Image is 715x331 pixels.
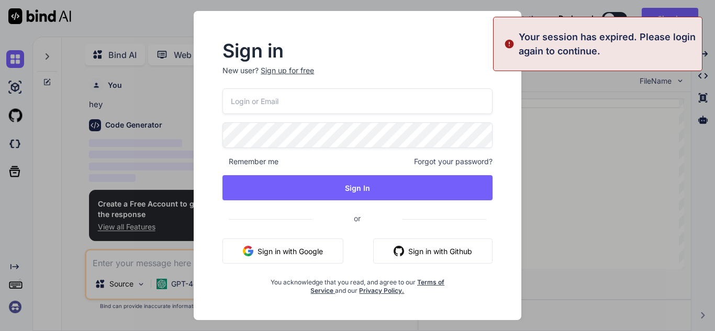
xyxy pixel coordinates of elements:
div: You acknowledge that you read, and agree to our and our [267,272,448,295]
input: Login or Email [222,88,493,114]
div: Sign up for free [261,65,314,76]
p: New user? [222,65,493,88]
img: google [243,246,253,256]
h2: Sign in [222,42,493,59]
img: github [394,246,404,256]
button: Sign in with Github [373,238,493,264]
a: Privacy Policy. [359,287,404,294]
span: or [312,206,403,231]
img: alert [504,30,515,58]
p: Your session has expired. Please login again to continue. [519,30,696,58]
button: Sign In [222,175,493,200]
span: Remember me [222,156,278,167]
a: Terms of Service [310,278,444,294]
button: Sign in with Google [222,238,343,264]
span: Forgot your password? [414,156,493,167]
